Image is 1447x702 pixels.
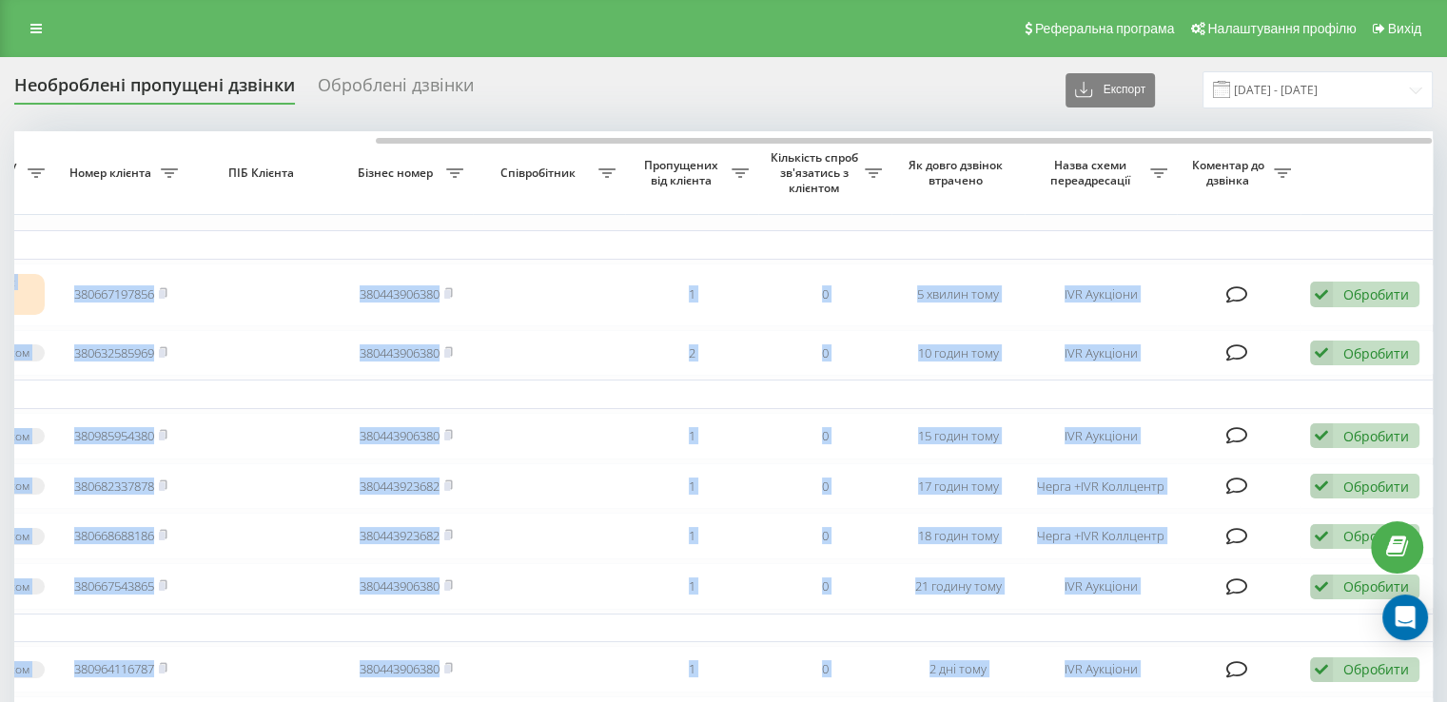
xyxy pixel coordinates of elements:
[360,427,440,444] a: 380443906380
[891,330,1025,377] td: 10 годин тому
[318,75,474,105] div: Оброблені дзвінки
[891,413,1025,459] td: 15 годин тому
[625,413,758,459] td: 1
[74,527,154,544] a: 380668688186
[1382,595,1428,640] div: Open Intercom Messenger
[758,563,891,610] td: 0
[891,513,1025,559] td: 18 годин тому
[758,330,891,377] td: 0
[74,285,154,302] a: 380667197856
[1343,660,1409,678] div: Обробити
[1343,577,1409,595] div: Обробити
[64,166,161,181] span: Номер клієнта
[360,660,440,677] a: 380443906380
[1025,330,1177,377] td: IVR Аукціони
[625,646,758,692] td: 1
[1035,21,1175,36] span: Реферальна програма
[907,158,1009,187] span: Як довго дзвінок втрачено
[891,563,1025,610] td: 21 годину тому
[758,513,891,559] td: 0
[1025,463,1177,510] td: Черга +IVR Коллцентр
[74,478,154,495] a: 380682337878
[74,427,154,444] a: 380985954380
[360,527,440,544] a: 380443923682
[482,166,598,181] span: Співробітник
[74,344,154,361] a: 380632585969
[360,577,440,595] a: 380443906380
[74,660,154,677] a: 380964116787
[625,330,758,377] td: 2
[1186,158,1274,187] span: Коментар до дзвінка
[891,646,1025,692] td: 2 дні тому
[360,344,440,361] a: 380443906380
[1207,21,1356,36] span: Налаштування профілю
[891,263,1025,326] td: 5 хвилин тому
[625,513,758,559] td: 1
[1025,263,1177,326] td: IVR Аукціони
[758,646,891,692] td: 0
[625,463,758,510] td: 1
[1034,158,1150,187] span: Назва схеми переадресації
[625,563,758,610] td: 1
[204,166,323,181] span: ПІБ Клієнта
[758,263,891,326] td: 0
[1025,513,1177,559] td: Черга +IVR Коллцентр
[758,463,891,510] td: 0
[360,285,440,302] a: 380443906380
[349,166,446,181] span: Бізнес номер
[1343,527,1409,545] div: Обробити
[768,150,865,195] span: Кількість спроб зв'язатись з клієнтом
[758,413,891,459] td: 0
[891,463,1025,510] td: 17 годин тому
[1343,344,1409,362] div: Обробити
[1343,427,1409,445] div: Обробити
[1025,413,1177,459] td: IVR Аукціони
[625,263,758,326] td: 1
[1066,73,1155,107] button: Експорт
[1388,21,1421,36] span: Вихід
[360,478,440,495] a: 380443923682
[1343,478,1409,496] div: Обробити
[74,577,154,595] a: 380667543865
[1025,563,1177,610] td: IVR Аукціони
[14,75,295,105] div: Необроблені пропущені дзвінки
[1025,646,1177,692] td: IVR Аукціони
[1343,285,1409,303] div: Обробити
[635,158,732,187] span: Пропущених від клієнта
